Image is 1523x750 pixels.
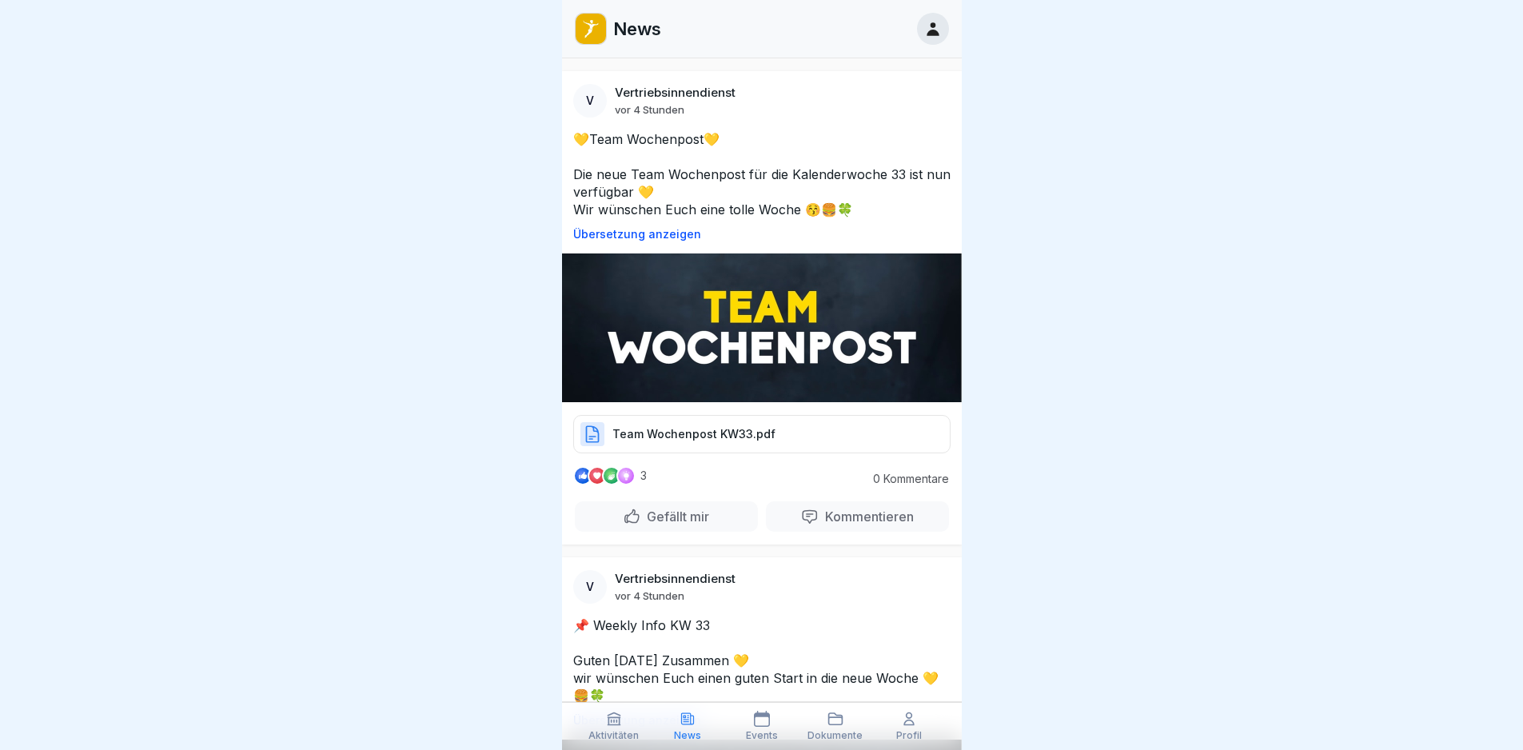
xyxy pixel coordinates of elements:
p: vor 4 Stunden [615,589,684,602]
p: Events [746,730,778,741]
p: Team Wochenpost KW33.pdf [612,426,775,442]
p: Gefällt mir [640,509,709,525]
p: Vertriebsinnendienst [615,572,736,586]
div: V [573,570,607,604]
p: Übersetzung anzeigen [573,228,951,241]
p: Aktivitäten [588,730,639,741]
p: 0 Kommentare [861,473,949,485]
p: Dokumente [807,730,863,741]
p: 3 [640,469,647,482]
p: News [613,18,661,39]
p: Vertriebsinnendienst [615,86,736,100]
p: Profil [896,730,922,741]
img: oo2rwhh5g6mqyfqxhtbddxvd.png [576,14,606,44]
div: V [573,84,607,118]
p: vor 4 Stunden [615,103,684,116]
p: 📌 Weekly Info KW 33 Guten [DATE] Zusammen 💛 wir wünschen Euch einen guten Start in die neue Woche... [573,616,951,704]
p: 💛Team Wochenpost💛 Die neue Team Wochenpost für die Kalenderwoche 33 ist nun verfügbar 💛 Wir wünsc... [573,130,951,218]
p: News [674,730,701,741]
p: Kommentieren [819,509,914,525]
img: Post Image [562,253,962,402]
a: Team Wochenpost KW33.pdf [573,433,951,449]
